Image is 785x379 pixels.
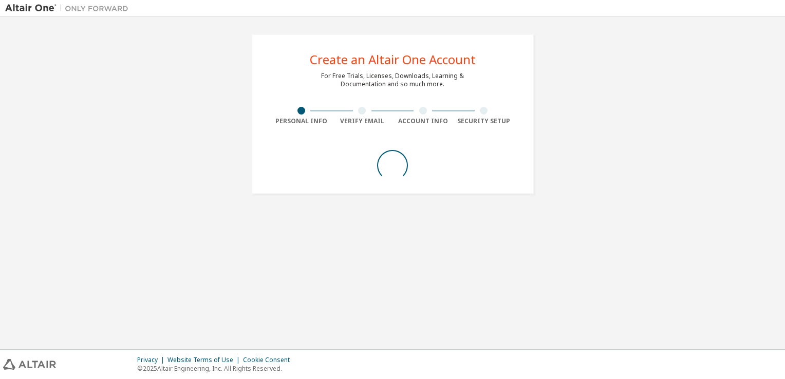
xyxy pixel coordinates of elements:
[3,359,56,370] img: altair_logo.svg
[332,117,393,125] div: Verify Email
[454,117,515,125] div: Security Setup
[137,356,167,364] div: Privacy
[167,356,243,364] div: Website Terms of Use
[310,53,476,66] div: Create an Altair One Account
[271,117,332,125] div: Personal Info
[243,356,296,364] div: Cookie Consent
[321,72,464,88] div: For Free Trials, Licenses, Downloads, Learning & Documentation and so much more.
[137,364,296,373] p: © 2025 Altair Engineering, Inc. All Rights Reserved.
[5,3,134,13] img: Altair One
[392,117,454,125] div: Account Info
